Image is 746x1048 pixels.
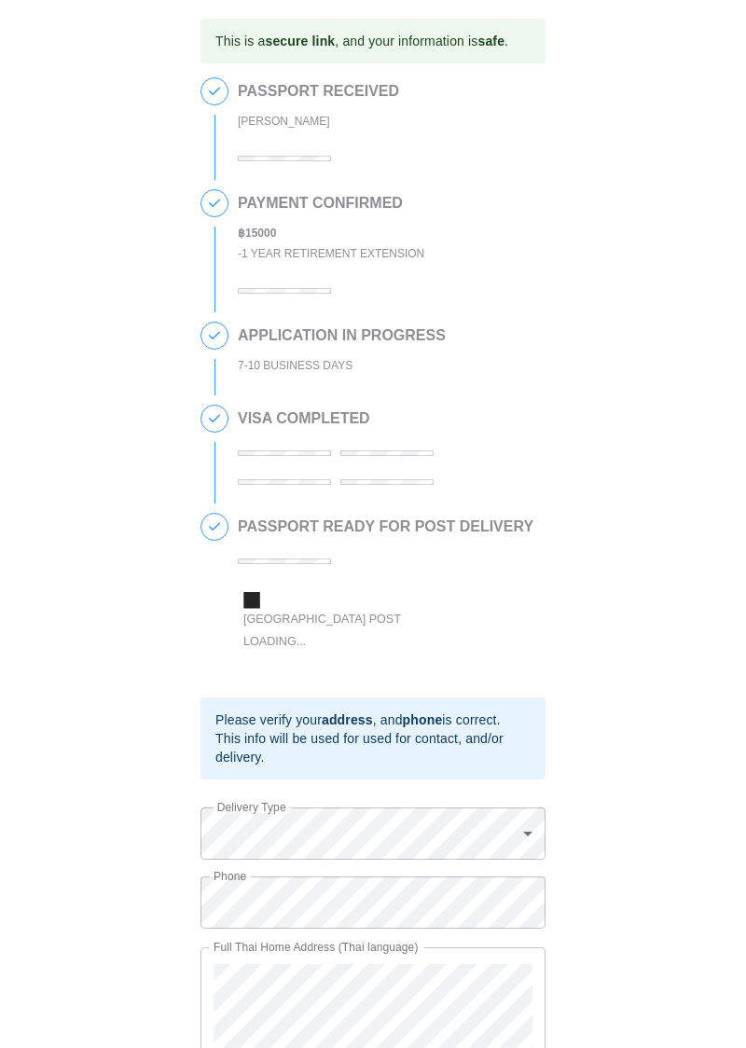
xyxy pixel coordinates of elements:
[238,195,424,212] h2: PAYMENT CONFIRMED
[238,111,399,132] div: [PERSON_NAME]
[238,518,533,535] h2: PASSPORT READY FOR POST DELIVERY
[215,710,531,729] div: Please verify your , and is correct.
[243,609,439,653] div: [GEOGRAPHIC_DATA] Post Loading...
[322,712,373,727] b: address
[403,712,443,727] b: phone
[201,78,228,104] span: 1
[238,327,446,344] h2: APPLICATION IN PROGRESS
[201,514,228,540] span: 5
[201,323,228,349] span: 3
[238,227,276,240] b: ฿ 15000
[201,190,228,216] span: 2
[238,83,399,100] h2: PASSPORT RECEIVED
[238,410,536,427] h2: VISA COMPLETED
[265,34,335,48] b: secure link
[215,24,508,58] div: This is a , and your information is .
[477,34,504,48] b: safe
[201,406,228,432] span: 4
[215,729,531,766] div: This info will be used for used for contact, and/or delivery.
[238,243,424,265] div: - 1 Year Retirement Extension
[238,355,446,377] div: 7-10 BUSINESS DAYS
